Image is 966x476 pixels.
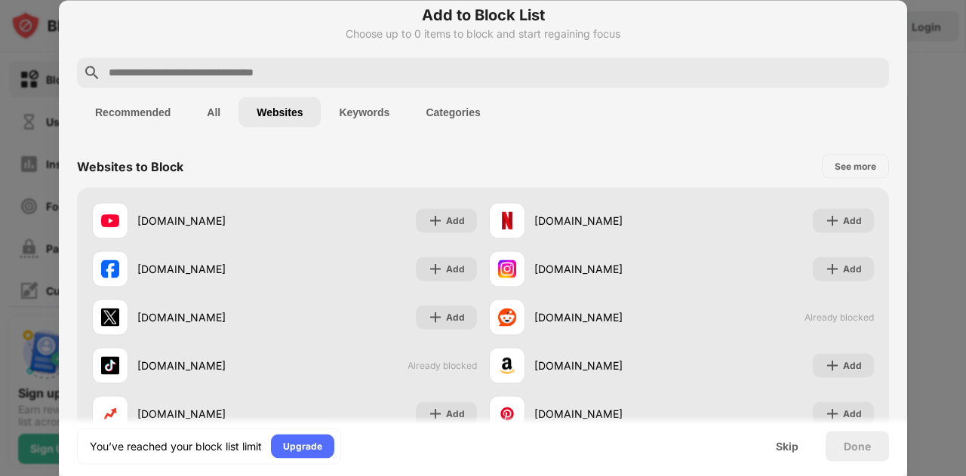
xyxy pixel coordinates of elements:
div: Add [843,261,862,276]
img: favicons [101,356,119,374]
div: Add [446,261,465,276]
div: [DOMAIN_NAME] [534,213,681,229]
div: Done [844,440,871,452]
div: [DOMAIN_NAME] [137,261,285,277]
div: Skip [776,440,798,452]
div: [DOMAIN_NAME] [137,309,285,325]
div: You’ve reached your block list limit [90,438,262,453]
img: favicons [498,308,516,326]
button: Recommended [77,97,189,127]
button: All [189,97,238,127]
div: Upgrade [283,438,322,453]
div: Add [446,309,465,324]
button: Websites [238,97,321,127]
h6: Add to Block List [77,3,889,26]
div: See more [835,158,876,174]
img: favicons [101,308,119,326]
div: [DOMAIN_NAME] [534,358,681,373]
img: favicons [498,404,516,422]
div: [DOMAIN_NAME] [534,406,681,422]
button: Categories [408,97,498,127]
img: favicons [101,211,119,229]
button: Keywords [321,97,408,127]
img: favicons [101,259,119,278]
span: Already blocked [408,360,477,371]
div: [DOMAIN_NAME] [137,213,285,229]
div: [DOMAIN_NAME] [137,406,285,422]
div: Add [843,358,862,373]
div: Add [843,213,862,228]
div: [DOMAIN_NAME] [137,358,285,373]
div: Websites to Block [77,158,183,174]
div: Add [843,406,862,421]
img: favicons [498,211,516,229]
div: Choose up to 0 items to block and start regaining focus [77,27,889,39]
div: [DOMAIN_NAME] [534,261,681,277]
img: search.svg [83,63,101,81]
img: favicons [498,356,516,374]
img: favicons [498,259,516,278]
span: Already blocked [804,312,874,323]
img: favicons [101,404,119,422]
div: [DOMAIN_NAME] [534,309,681,325]
div: Add [446,406,465,421]
div: Add [446,213,465,228]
